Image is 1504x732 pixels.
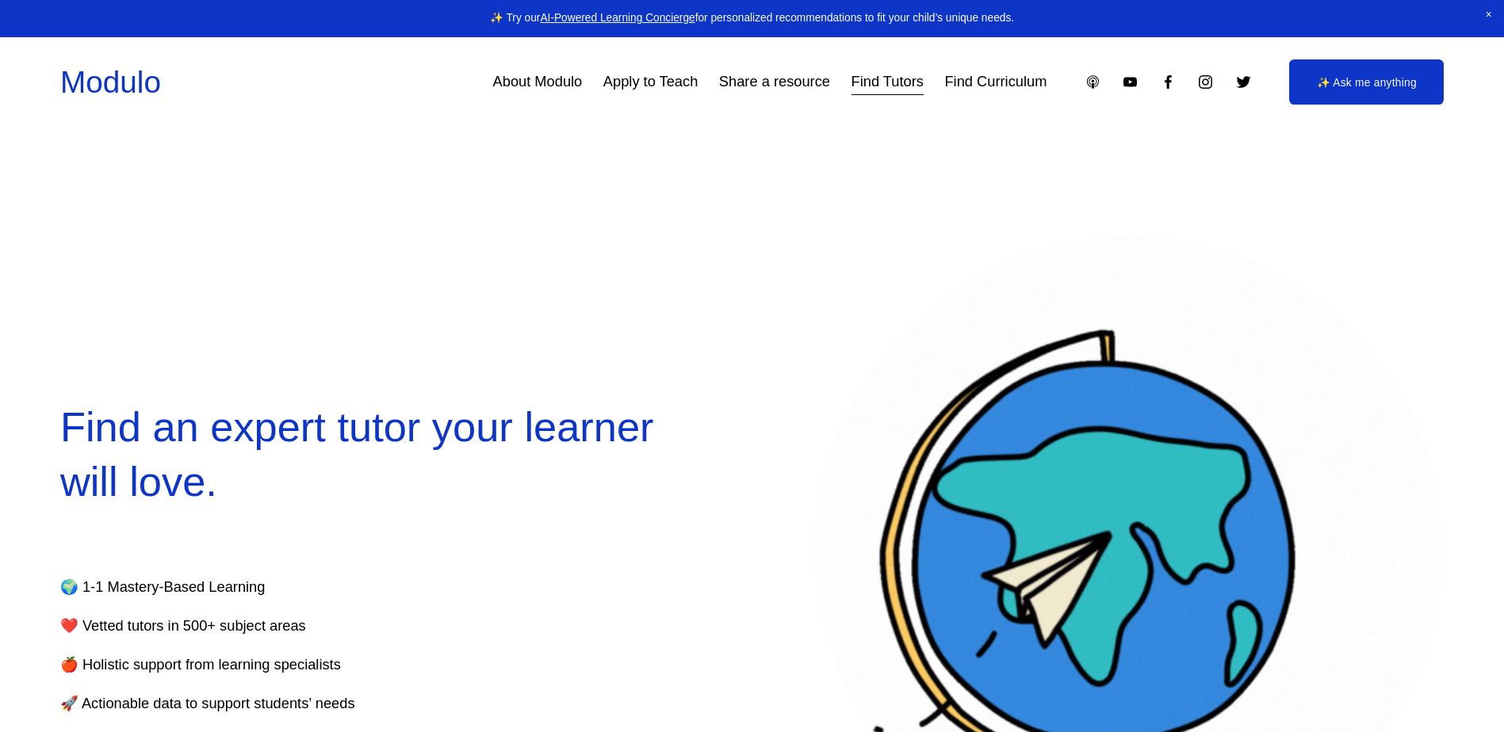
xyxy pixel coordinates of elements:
a: Share a resource [719,67,830,97]
h2: Find an expert tutor your learner will love. [60,400,690,509]
p: 🌍 1-1 Mastery-Based Learning [60,574,632,600]
a: AI-Powered Learning Concierge [540,12,695,24]
a: Find Curriculum [944,67,1047,97]
a: Modulo [60,65,161,99]
a: YouTube [1122,74,1139,90]
a: ✨ Ask me anything [1289,59,1444,105]
a: Apply to Teach [603,67,698,97]
a: Twitter [1235,74,1252,90]
a: Find Tutors [852,67,924,97]
a: Instagram [1197,74,1214,90]
p: ❤️ Vetted tutors in 500+ subject areas [60,613,632,639]
p: 🚀 Actionable data to support students’ needs [60,691,632,717]
p: 🍎 Holistic support from learning specialists [60,652,632,678]
a: Facebook [1160,74,1177,90]
a: About Modulo [493,67,583,97]
a: Apple Podcasts [1085,74,1101,90]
